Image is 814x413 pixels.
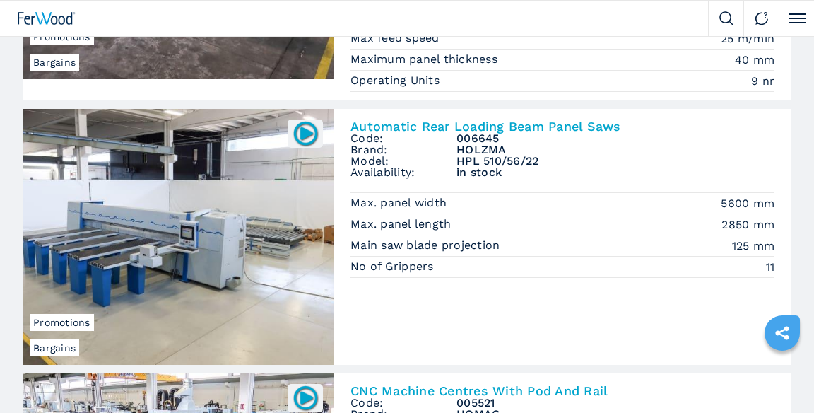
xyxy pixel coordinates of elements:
p: Max feed speed [350,30,443,46]
em: 11 [766,259,775,275]
img: Ferwood [18,12,76,25]
img: Automatic Rear Loading Beam Panel Saws HOLZMA HPL 510/56/22 [23,109,334,365]
span: Brand: [350,144,456,156]
p: Max. panel length [350,216,455,232]
em: 5600 mm [721,195,774,211]
h3: HOLZMA [456,144,774,156]
em: 9 nr [751,73,774,89]
p: Main saw blade projection [350,238,504,253]
span: Code: [350,397,456,409]
button: Click to toggle menu [779,1,814,36]
span: Bargains [30,54,79,71]
img: Contact us [755,11,769,25]
p: Maximum panel thickness [350,52,501,67]
h3: HPL 510/56/22 [456,156,774,167]
h3: 005521 [456,397,774,409]
span: Promotions [30,28,94,45]
span: Code: [350,133,456,144]
span: Promotions [30,314,94,331]
a: Automatic Rear Loading Beam Panel Saws HOLZMA HPL 510/56/22BargainsPromotions006645Automatic Rear... [23,109,791,365]
img: 006645 [292,120,319,147]
p: Max. panel width [350,195,450,211]
img: 005521 [292,384,319,412]
p: Operating Units [350,73,443,88]
em: 125 mm [732,238,775,254]
p: No of Grippers [350,259,437,274]
h2: CNC Machine Centres With Pod And Rail [350,385,774,397]
a: sharethis [765,315,800,351]
span: Bargains [30,339,79,356]
em: 2850 mm [721,216,774,233]
h2: Automatic Rear Loading Beam Panel Saws [350,120,774,133]
img: Search [719,11,733,25]
em: 25 m/min [721,30,774,47]
h3: 006645 [456,133,774,144]
span: Model: [350,156,456,167]
iframe: Chat [754,349,803,402]
span: Availability: [350,167,456,178]
em: 40 mm [735,52,774,68]
span: in stock [456,167,774,178]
